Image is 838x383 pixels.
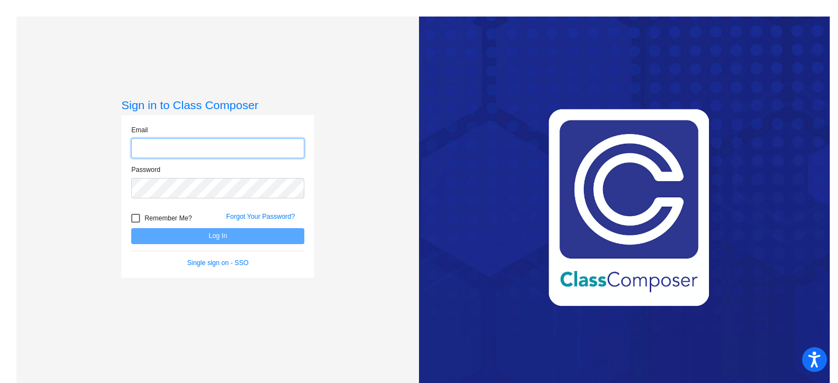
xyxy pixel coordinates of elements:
[144,212,192,225] span: Remember Me?
[131,228,304,244] button: Log In
[226,213,295,220] a: Forgot Your Password?
[121,98,314,112] h3: Sign in to Class Composer
[131,165,160,175] label: Password
[131,125,148,135] label: Email
[187,259,249,267] a: Single sign on - SSO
